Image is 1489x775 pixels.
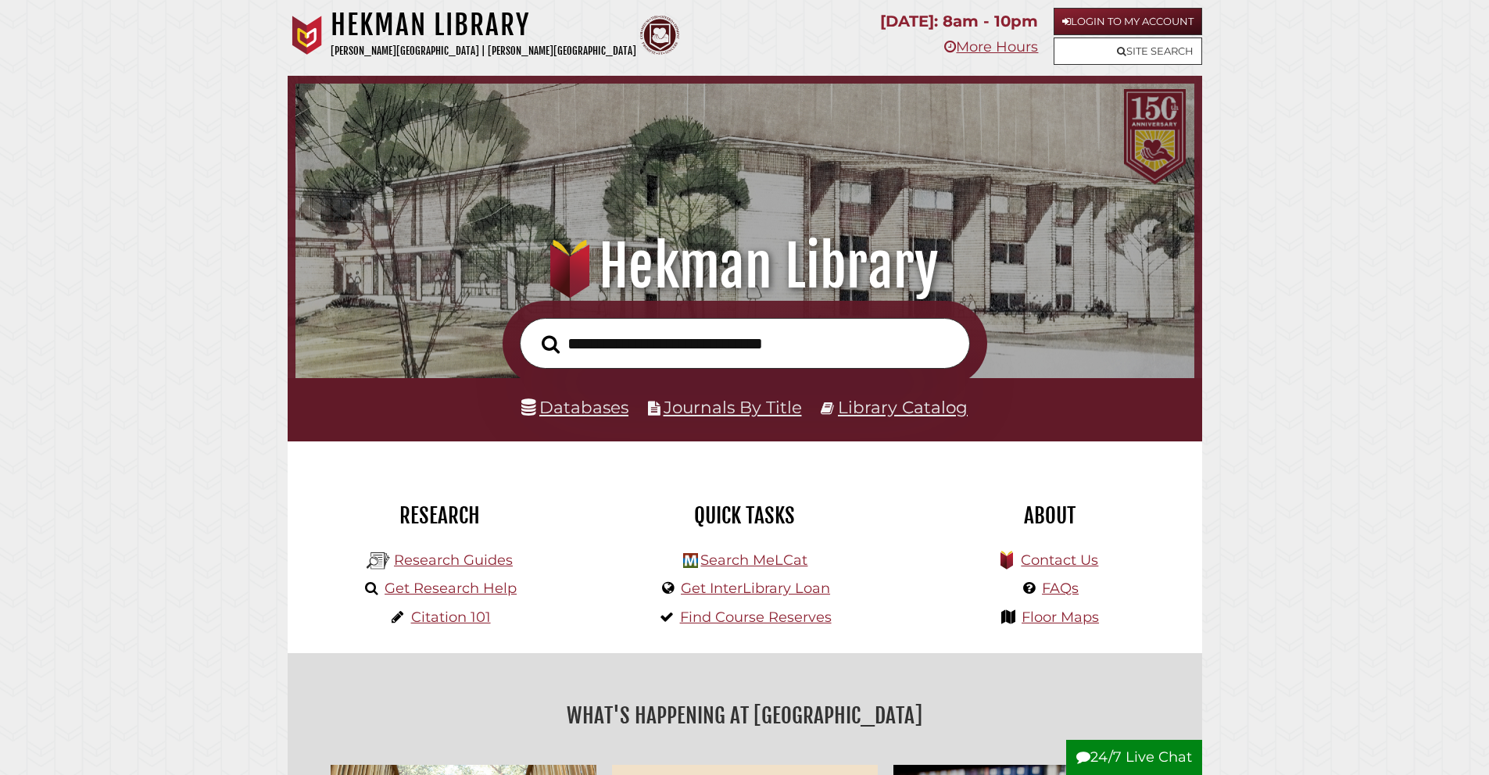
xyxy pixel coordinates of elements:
i: Search [542,334,560,354]
a: Journals By Title [664,397,802,417]
a: FAQs [1042,580,1079,597]
a: Citation 101 [411,609,491,626]
a: Get InterLibrary Loan [681,580,830,597]
h2: About [909,502,1190,529]
a: Search MeLCat [700,552,807,569]
a: More Hours [944,38,1038,55]
h2: What's Happening at [GEOGRAPHIC_DATA] [299,698,1190,734]
a: Contact Us [1021,552,1098,569]
img: Hekman Library Logo [683,553,698,568]
a: Research Guides [394,552,513,569]
a: Databases [521,397,628,417]
a: Site Search [1054,37,1202,65]
a: Find Course Reserves [680,609,832,626]
a: Library Catalog [838,397,968,417]
h2: Quick Tasks [604,502,886,529]
button: Search [534,330,567,359]
h2: Research [299,502,581,529]
img: Hekman Library Logo [367,549,390,573]
img: Calvin University [288,16,327,55]
p: [PERSON_NAME][GEOGRAPHIC_DATA] | [PERSON_NAME][GEOGRAPHIC_DATA] [331,42,636,60]
h1: Hekman Library [331,8,636,42]
a: Floor Maps [1022,609,1099,626]
a: Get Research Help [385,580,517,597]
img: Calvin Theological Seminary [640,16,679,55]
a: Login to My Account [1054,8,1202,35]
h1: Hekman Library [317,232,1172,301]
p: [DATE]: 8am - 10pm [880,8,1038,35]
